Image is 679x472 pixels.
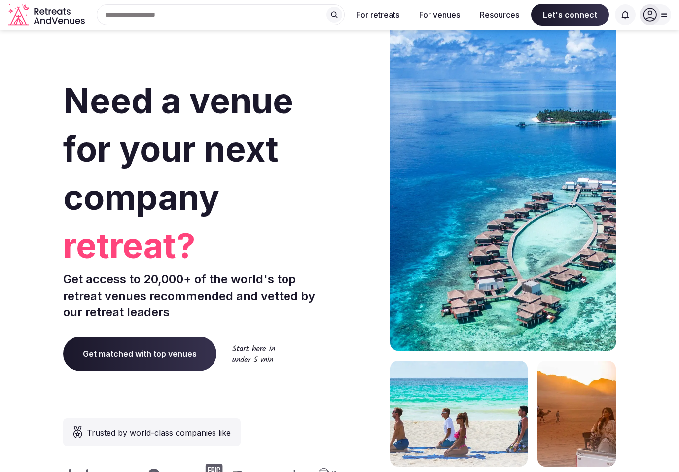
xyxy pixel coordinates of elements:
[537,361,616,467] img: woman sitting in back of truck with camels
[63,80,293,218] span: Need a venue for your next company
[472,4,527,26] button: Resources
[63,222,336,270] span: retreat?
[390,361,528,467] img: yoga on tropical beach
[8,4,87,26] a: Visit the homepage
[232,345,275,362] img: Start here in under 5 min
[63,337,216,371] a: Get matched with top venues
[349,4,407,26] button: For retreats
[8,4,87,26] svg: Retreats and Venues company logo
[531,4,609,26] span: Let's connect
[87,427,231,438] span: Trusted by world-class companies like
[411,4,468,26] button: For venues
[63,271,336,321] p: Get access to 20,000+ of the world's top retreat venues recommended and vetted by our retreat lea...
